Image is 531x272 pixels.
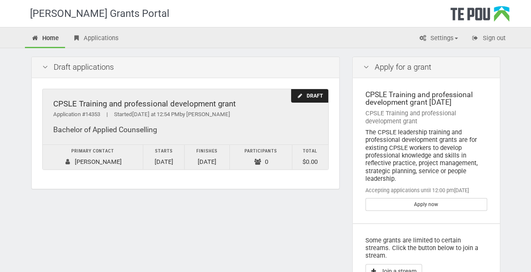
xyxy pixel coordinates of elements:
[32,57,339,78] div: Draft applications
[413,30,464,48] a: Settings
[234,147,288,156] div: Participants
[297,147,324,156] div: Total
[450,6,509,27] div: Te Pou Logo
[53,110,318,119] div: Application #14353 Started by [PERSON_NAME]
[365,128,487,182] div: The CPSLE leadership training and professional development grants are for existing CPSLE workers ...
[25,30,65,48] a: Home
[365,237,487,260] p: Some grants are limited to certain streams. Click the button below to join a stream.
[100,111,114,117] span: |
[66,30,125,48] a: Applications
[185,145,230,170] td: [DATE]
[365,187,487,194] div: Accepting applications until 12:00 pm[DATE]
[465,30,512,48] a: Sign out
[143,145,185,170] td: [DATE]
[147,147,180,156] div: Starts
[292,145,328,170] td: $0.00
[53,100,318,109] div: CPSLE Training and professional development grant
[53,125,318,134] div: Bachelor of Applied Counselling
[365,198,487,211] a: Apply now
[353,57,500,78] div: Apply for a grant
[189,147,225,156] div: Finishes
[365,91,487,106] div: CPSLE Training and professional development grant [DATE]
[43,145,143,170] td: [PERSON_NAME]
[291,89,328,103] div: Draft
[47,147,139,156] div: Primary contact
[230,145,292,170] td: 0
[132,111,180,117] span: [DATE] at 12:54 PM
[365,109,487,125] div: CPSLE Training and professional development grant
